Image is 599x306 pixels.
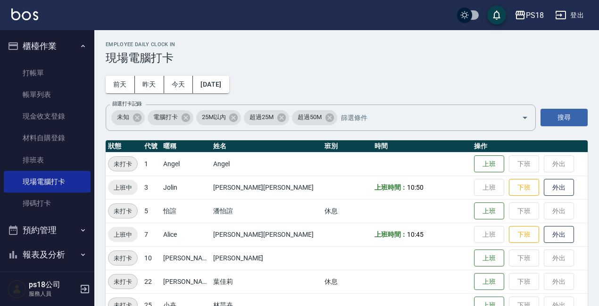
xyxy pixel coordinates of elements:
[161,246,211,270] td: [PERSON_NAME]
[108,206,137,216] span: 未打卡
[161,140,211,153] th: 暱稱
[142,176,161,199] td: 3
[112,100,142,107] label: 篩選打卡記錄
[472,140,588,153] th: 操作
[244,113,279,122] span: 超過25M
[374,184,408,191] b: 上班時間：
[211,140,322,153] th: 姓名
[4,242,91,267] button: 報表及分析
[292,113,327,122] span: 超過50M
[161,223,211,246] td: Alice
[148,113,183,122] span: 電腦打卡
[142,152,161,176] td: 1
[161,270,211,293] td: [PERSON_NAME]
[4,171,91,193] a: 現場電腦打卡
[544,226,574,243] button: 外出
[517,110,532,125] button: Open
[196,110,241,125] div: 25M以內
[474,250,504,267] button: 上班
[474,273,504,290] button: 上班
[551,7,588,24] button: 登出
[108,159,137,169] span: 未打卡
[193,76,229,93] button: [DATE]
[164,76,193,93] button: 今天
[106,51,588,64] h3: 現場電腦打卡
[11,8,38,20] img: Logo
[322,199,372,223] td: 休息
[29,280,77,290] h5: ps18公司
[4,62,91,84] a: 打帳單
[292,110,337,125] div: 超過50M
[111,110,145,125] div: 未知
[544,179,574,196] button: 外出
[108,277,137,287] span: 未打卡
[4,127,91,149] a: 材料自購登錄
[4,266,91,291] button: 客戶管理
[509,226,539,243] button: 下班
[407,184,424,191] span: 10:50
[244,110,289,125] div: 超過25M
[8,280,26,298] img: Person
[111,113,135,122] span: 未知
[322,270,372,293] td: 休息
[372,140,472,153] th: 時間
[142,199,161,223] td: 5
[4,105,91,127] a: 現金收支登錄
[142,223,161,246] td: 7
[4,149,91,171] a: 排班表
[474,155,504,173] button: 上班
[474,202,504,220] button: 上班
[161,199,211,223] td: 怡諠
[407,231,424,238] span: 10:45
[509,179,539,196] button: 下班
[211,246,322,270] td: [PERSON_NAME]
[374,231,408,238] b: 上班時間：
[526,9,544,21] div: PS18
[106,76,135,93] button: 前天
[211,223,322,246] td: [PERSON_NAME][PERSON_NAME]
[108,253,137,263] span: 未打卡
[142,246,161,270] td: 10
[106,41,588,48] h2: Employee Daily Clock In
[148,110,193,125] div: 電腦打卡
[108,183,138,193] span: 上班中
[4,218,91,242] button: 預約管理
[541,109,588,126] button: 搜尋
[135,76,164,93] button: 昨天
[142,270,161,293] td: 22
[322,140,372,153] th: 班別
[106,140,142,153] th: 狀態
[161,152,211,176] td: Angel
[108,230,138,240] span: 上班中
[211,152,322,176] td: Angel
[29,290,77,298] p: 服務人員
[4,84,91,105] a: 帳單列表
[339,109,505,126] input: 篩選條件
[211,176,322,199] td: [PERSON_NAME][PERSON_NAME]
[511,6,548,25] button: PS18
[211,270,322,293] td: 葉佳莉
[161,176,211,199] td: Jolin
[4,34,91,58] button: 櫃檯作業
[211,199,322,223] td: 潘怡諠
[4,193,91,214] a: 掃碼打卡
[196,113,232,122] span: 25M以內
[142,140,161,153] th: 代號
[487,6,506,24] button: save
